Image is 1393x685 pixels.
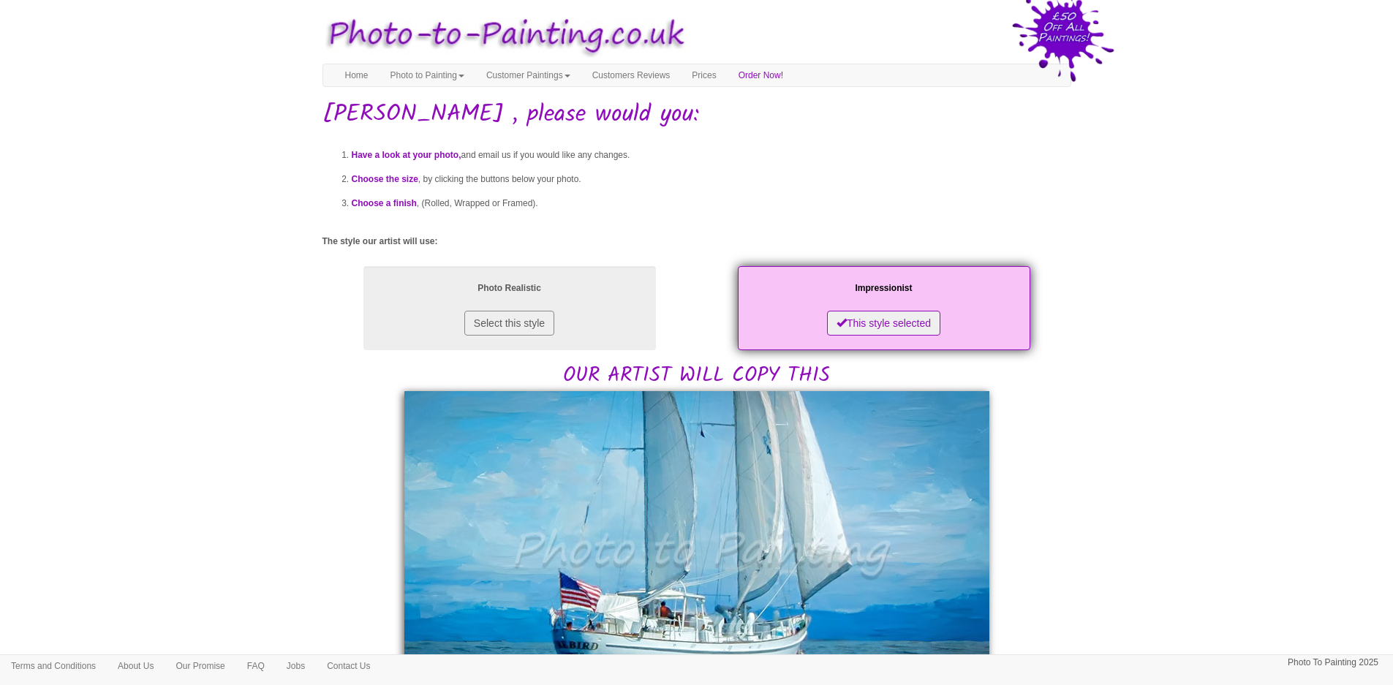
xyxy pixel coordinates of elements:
[752,281,1016,296] p: Impressionist
[352,192,1071,216] li: , (Rolled, Wrapped or Framed).
[352,150,461,160] span: Have a look at your photo,
[316,655,381,677] a: Contact Us
[165,655,235,677] a: Our Promise
[322,235,438,248] label: The style our artist will use:
[276,655,316,677] a: Jobs
[378,281,641,296] p: Photo Realistic
[322,102,1071,127] h1: [PERSON_NAME] , please would you:
[464,311,554,336] button: Select this style
[352,167,1071,192] li: , by clicking the buttons below your photo.
[380,64,475,86] a: Photo to Painting
[315,7,690,64] img: Photo to Painting
[236,655,276,677] a: FAQ
[352,174,418,184] span: Choose the size
[322,262,1071,387] h2: OUR ARTIST WILL COPY THIS
[728,64,794,86] a: Order Now!
[352,198,417,208] span: Choose a finish
[334,64,380,86] a: Home
[352,143,1071,167] li: and email us if you would like any changes.
[475,64,581,86] a: Customer Paintings
[681,64,727,86] a: Prices
[581,64,682,86] a: Customers Reviews
[107,655,165,677] a: About Us
[827,311,940,336] button: This style selected
[1288,655,1378,670] p: Photo To Painting 2025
